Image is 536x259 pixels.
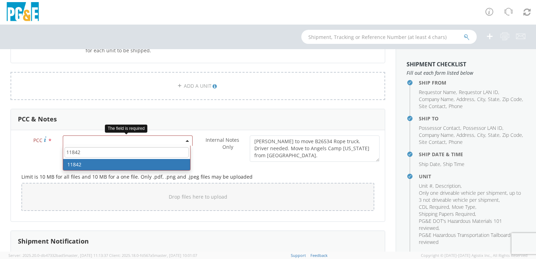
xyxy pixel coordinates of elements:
[407,60,466,68] strong: Shipment Checklist
[419,204,450,211] li: ,
[459,89,499,96] li: ,
[11,72,385,100] a: ADD A UNIT
[18,238,89,245] h3: Shipment Notification
[443,161,464,167] span: Ship Time
[419,152,525,157] h4: Ship Date & Time
[419,96,454,102] span: Company Name
[488,132,500,138] span: State
[5,2,40,23] img: pge-logo-06675f144f4cfa6a6814.png
[310,253,328,258] a: Feedback
[477,132,486,139] li: ,
[63,159,190,170] li: 11842
[419,89,457,96] li: ,
[488,96,500,102] span: State
[419,103,447,110] li: ,
[21,174,374,179] h5: Limit is 10 MB for all files and 10 MB for a one file. Only .pdf, .png and .jpeg files may be upl...
[456,132,475,139] li: ,
[169,193,227,200] span: Drop files here to upload
[435,182,462,190] li: ,
[33,137,42,144] span: PCC
[452,204,475,210] span: Move Type
[463,125,502,131] span: Possessor LAN ID
[435,182,461,189] span: Description
[419,190,521,203] span: Only one driveable vehicle per shipment, up to 3 not driveable vehicle per shipment
[206,137,239,150] span: Internal Notes Only
[154,253,197,258] span: master, [DATE] 10:01:07
[488,96,501,103] li: ,
[407,69,525,77] span: Fill out each form listed below
[419,182,434,190] li: ,
[419,232,510,245] span: PG&E Hazardous Transportation Tailboard reviewed
[419,125,461,132] li: ,
[419,116,525,121] h4: Ship To
[419,218,524,232] li: ,
[477,96,486,103] li: ,
[419,174,525,179] h4: Unit
[419,218,502,231] span: PG&E DOT's Hazardous Materials 101 reviewed
[449,103,463,109] span: Phone
[421,253,528,258] span: Copyright © [DATE]-[DATE] Agistix Inc., All Rights Reserved
[477,132,485,138] span: City
[105,125,147,133] div: The field is required
[502,96,522,102] span: Zip Code
[419,80,525,85] h4: Ship From
[502,132,522,138] span: Zip Code
[419,211,475,217] span: Shipping Papers Required
[301,30,477,44] input: Shipment, Tracking or Reference Number (at least 4 chars)
[86,40,376,54] span: I have reviewed the and have selected the correct Shipping Papers requirement for each unit to be...
[419,139,446,145] span: Site Contact
[449,139,463,145] span: Phone
[419,211,476,218] li: ,
[456,132,474,138] span: Address
[109,253,197,258] span: Client: 2025.18.0-fd567a5
[419,161,441,168] li: ,
[65,253,108,258] span: master, [DATE] 11:13:37
[419,182,433,189] span: Unit #
[477,96,485,102] span: City
[459,89,498,95] span: Requestor LAN ID
[419,89,456,95] span: Requestor Name
[452,204,476,211] li: ,
[463,125,503,132] li: ,
[419,103,446,109] span: Site Contact
[419,132,454,138] span: Company Name
[488,132,501,139] li: ,
[502,96,523,103] li: ,
[18,116,57,123] h3: PCC & Notes
[419,125,460,131] span: Possessor Contact
[419,190,524,204] li: ,
[419,96,455,103] li: ,
[291,253,306,258] a: Support
[8,253,108,258] span: Server: 2025.20.0-db47332bad5
[419,139,447,146] li: ,
[502,132,523,139] li: ,
[456,96,474,102] span: Address
[419,132,455,139] li: ,
[419,204,449,210] span: CDL Required
[456,96,475,103] li: ,
[419,161,440,167] span: Ship Date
